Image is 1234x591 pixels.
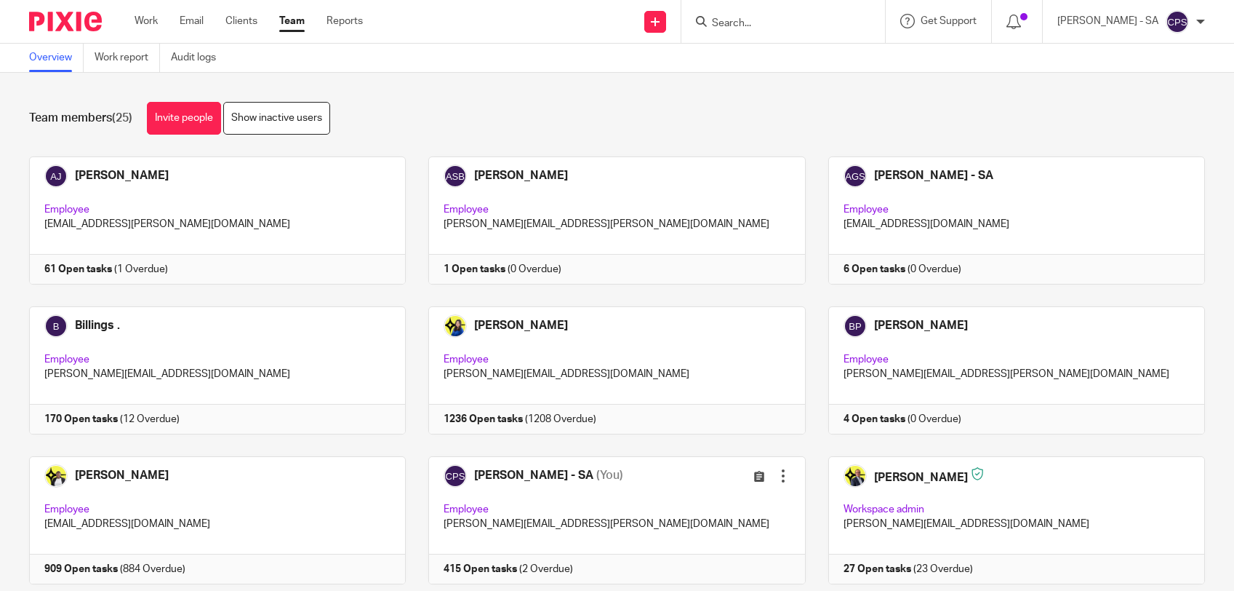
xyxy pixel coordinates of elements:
h1: Team members [29,111,132,126]
a: Team [279,14,305,28]
span: (25) [112,112,132,124]
a: Overview [29,44,84,72]
a: Work [135,14,158,28]
a: Audit logs [171,44,227,72]
a: Email [180,14,204,28]
a: Show inactive users [223,102,330,135]
input: Search [710,17,841,31]
img: svg%3E [1166,10,1189,33]
a: Reports [326,14,363,28]
span: Get Support [921,16,977,26]
a: Work report [95,44,160,72]
a: Clients [225,14,257,28]
img: Pixie [29,12,102,31]
p: [PERSON_NAME] - SA [1057,14,1158,28]
a: Invite people [147,102,221,135]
